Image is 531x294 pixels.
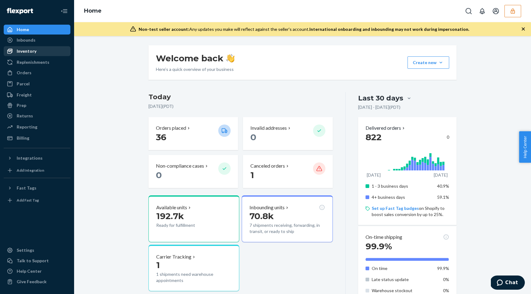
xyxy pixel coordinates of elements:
div: Parcel [17,81,30,87]
a: Set up Fast Tag badges [372,206,419,211]
div: Talk to Support [17,258,49,264]
h3: Today [148,92,333,102]
p: [DATE] [434,172,448,178]
span: 0% [443,288,449,293]
p: [DATE] [367,172,381,178]
span: 1 [250,170,254,180]
div: 0 [366,132,449,143]
button: Help Center [519,131,531,163]
p: [DATE] ( PDT ) [148,103,333,109]
button: Open account menu [490,5,502,17]
span: Non-test seller account: [139,27,189,32]
p: Non-compliance cases [156,162,204,169]
a: Freight [4,90,70,100]
span: 99.9% [366,241,392,251]
div: Fast Tags [17,185,36,191]
p: Here’s a quick overview of your business [156,66,235,72]
span: 99.9% [437,266,449,271]
button: Create new [408,56,449,69]
a: Help Center [4,266,70,276]
div: Prep [17,102,26,108]
span: 36 [156,132,166,142]
a: Reporting [4,122,70,132]
p: 1 - 3 business days [372,183,433,189]
div: Settings [17,247,34,253]
div: Orders [17,70,31,76]
div: Help Center [17,268,42,274]
a: Settings [4,245,70,255]
button: Carrier Tracking11 shipments need warehouse appointments [148,245,239,292]
p: Available units [156,204,187,211]
img: hand-wave emoji [226,54,235,63]
button: Talk to Support [4,256,70,266]
iframe: Opens a widget where you can chat to one of our agents [491,276,525,291]
p: On time [372,265,433,272]
span: 0 [250,132,256,142]
div: Add Fast Tag [17,198,39,203]
button: Integrations [4,153,70,163]
p: Orders placed [156,125,186,132]
span: 1 [156,260,160,270]
button: Canceled orders 1 [243,155,332,188]
div: Give Feedback [17,279,47,285]
button: Delivered orders [366,125,406,132]
a: Home [4,25,70,35]
div: Inbounds [17,37,36,43]
button: Open notifications [476,5,488,17]
div: Replenishments [17,59,49,65]
p: on Shopify to boost sales conversion by up to 25%. [372,205,449,218]
button: Inbounding units70.8k7 shipments receiving, forwarding, in transit, or ready to ship [242,195,332,242]
img: Flexport logo [7,8,33,14]
span: 40.9% [437,183,449,189]
ol: breadcrumbs [79,2,107,20]
a: Add Integration [4,165,70,175]
button: Orders placed 36 [148,117,238,150]
p: Invalid addresses [250,125,287,132]
div: Any updates you make will reflect against the seller's account. [139,26,469,32]
div: Home [17,27,29,33]
button: Close Navigation [58,5,70,17]
p: Warehouse stockout [372,288,433,294]
span: 192.7k [156,211,184,221]
p: 1 shipments need warehouse appointments [156,271,232,284]
span: International onboarding and inbounding may not work during impersonation. [309,27,469,32]
a: Add Fast Tag [4,195,70,205]
a: Returns [4,111,70,121]
div: Billing [17,135,29,141]
p: Ready for fulfillment [156,222,213,228]
h1: Welcome back [156,53,235,64]
a: Billing [4,133,70,143]
span: 0% [443,277,449,282]
div: Reporting [17,124,37,130]
a: Replenishments [4,57,70,67]
div: Returns [17,113,33,119]
div: Inventory [17,48,36,54]
button: Available units192.7kReady for fulfillment [148,195,239,242]
p: Canceled orders [250,162,285,169]
p: [DATE] - [DATE] ( PDT ) [358,104,400,110]
div: Freight [17,92,32,98]
a: Parcel [4,79,70,89]
div: Integrations [17,155,43,161]
a: Inventory [4,46,70,56]
span: 59.1% [437,194,449,200]
p: Late status update [372,276,433,283]
p: 7 shipments receiving, forwarding, in transit, or ready to ship [249,222,325,235]
span: 70.8k [249,211,274,221]
a: Prep [4,100,70,110]
button: Non-compliance cases 0 [148,155,238,188]
button: Fast Tags [4,183,70,193]
div: Last 30 days [358,93,403,103]
a: Orders [4,68,70,78]
span: 822 [366,132,382,142]
p: 4+ business days [372,194,433,200]
div: Add Integration [17,168,44,173]
p: On-time shipping [366,234,402,241]
span: 0 [156,170,162,180]
a: Inbounds [4,35,70,45]
button: Invalid addresses 0 [243,117,332,150]
p: Carrier Tracking [156,253,191,260]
